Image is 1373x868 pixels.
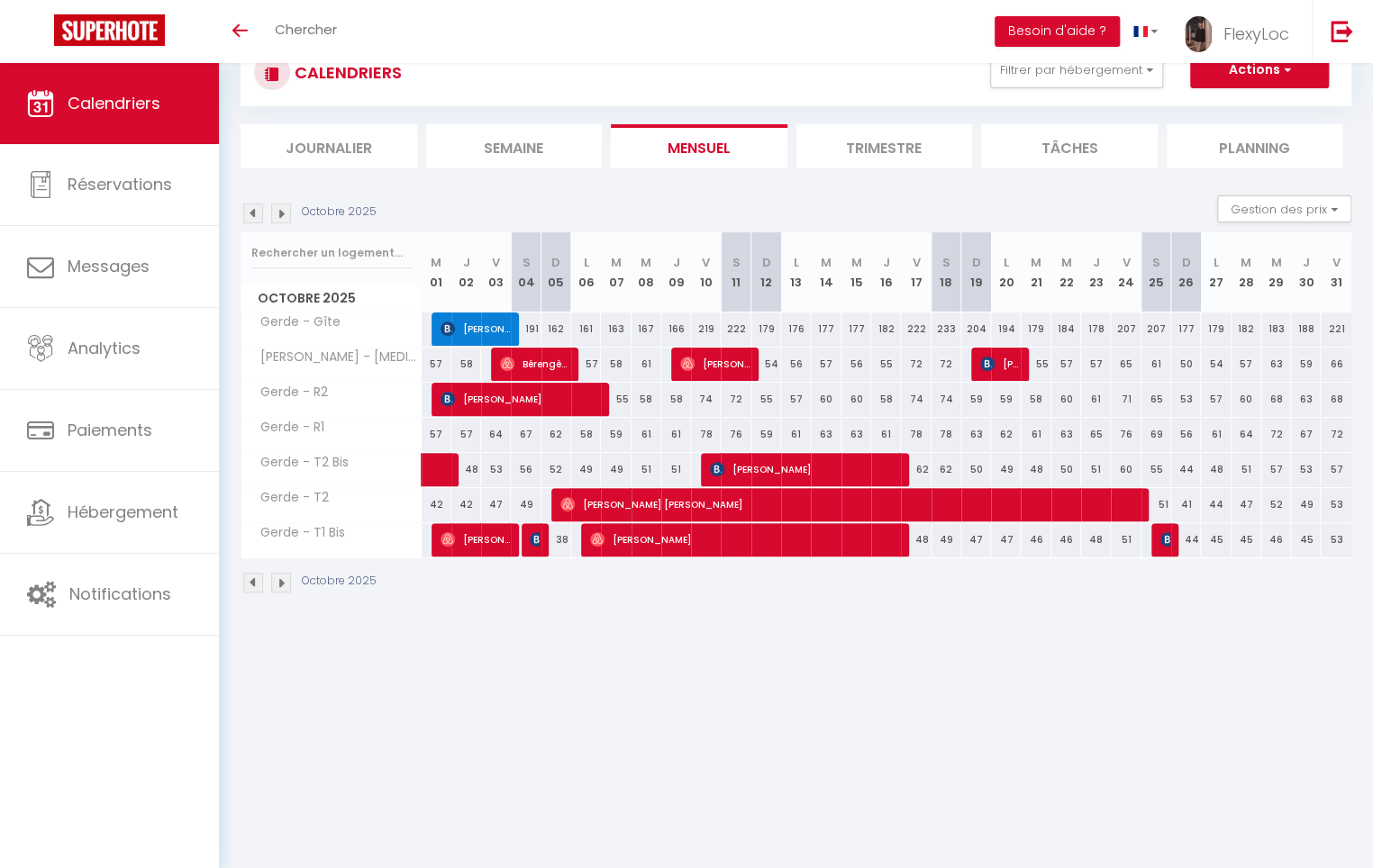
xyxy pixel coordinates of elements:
[1004,254,1009,271] abbr: L
[1321,523,1351,556] div: 53
[275,20,337,39] span: Chercher
[991,232,1021,312] th: 20
[1232,348,1261,381] div: 57
[811,312,841,346] div: 177
[961,312,991,346] div: 204
[451,348,481,381] div: 58
[1081,348,1111,381] div: 57
[601,232,631,312] th: 07
[632,348,661,381] div: 61
[883,254,890,271] abbr: J
[1171,232,1201,312] th: 26
[1171,312,1201,346] div: 177
[961,453,991,486] div: 50
[601,383,631,416] div: 55
[1160,522,1170,556] span: [PERSON_NAME]
[901,383,931,416] div: 74
[1111,453,1141,486] div: 60
[1232,383,1261,416] div: 60
[781,383,811,416] div: 57
[1291,523,1321,556] div: 45
[530,522,540,556] span: [PERSON_NAME]
[1182,254,1191,271] abbr: D
[1321,488,1351,521] div: 53
[1291,312,1321,346] div: 188
[541,418,571,451] div: 62
[1171,348,1201,381] div: 50
[871,348,901,381] div: 55
[702,254,710,271] abbr: V
[1021,453,1050,486] div: 48
[1291,453,1321,486] div: 53
[1141,488,1171,521] div: 51
[811,383,841,416] div: 60
[680,347,750,381] span: [PERSON_NAME]
[942,254,950,271] abbr: S
[871,383,901,416] div: 58
[1261,453,1291,486] div: 57
[244,383,332,402] span: Gerde - R2
[1261,523,1291,556] div: 46
[551,254,560,271] abbr: D
[511,312,541,346] div: 191
[451,232,481,312] th: 02
[1111,312,1141,346] div: 207
[991,312,1021,346] div: 194
[511,232,541,312] th: 04
[1060,254,1071,271] abbr: M
[1201,312,1231,346] div: 179
[932,348,961,381] div: 72
[901,453,931,486] div: 62
[1214,254,1219,271] abbr: L
[1232,453,1261,486] div: 51
[1111,418,1141,451] div: 76
[68,173,172,195] span: Réservations
[1223,23,1289,45] span: FlexyLoc
[1031,254,1041,271] abbr: M
[961,523,991,556] div: 47
[1081,523,1111,556] div: 48
[1051,312,1081,346] div: 184
[422,418,451,451] div: 57
[251,237,411,269] input: Rechercher un logement...
[541,523,571,556] div: 38
[721,312,750,346] div: 222
[1217,195,1351,222] button: Gestion des prix
[710,452,898,486] span: [PERSON_NAME]
[481,232,511,312] th: 03
[841,232,871,312] th: 15
[761,254,770,271] abbr: D
[821,254,832,271] abbr: M
[1321,312,1351,346] div: 221
[995,16,1120,47] button: Besoin d'aide ?
[241,124,417,168] li: Journalier
[781,312,811,346] div: 176
[244,488,333,508] span: Gerde - T2
[811,348,841,381] div: 57
[1232,312,1261,346] div: 182
[1291,418,1321,451] div: 67
[1261,348,1291,381] div: 63
[1321,348,1351,381] div: 66
[511,453,541,486] div: 56
[751,383,781,416] div: 55
[1081,312,1111,346] div: 178
[1201,453,1231,486] div: 48
[1171,488,1201,521] div: 41
[961,418,991,451] div: 63
[1021,418,1050,451] div: 61
[584,254,589,271] abbr: L
[632,232,661,312] th: 08
[1201,523,1231,556] div: 45
[1232,418,1261,451] div: 64
[69,583,171,605] span: Notifications
[611,254,622,271] abbr: M
[781,348,811,381] div: 56
[1081,418,1111,451] div: 65
[751,418,781,451] div: 59
[794,254,799,271] abbr: L
[511,418,541,451] div: 67
[1261,488,1291,521] div: 52
[661,383,691,416] div: 58
[841,383,871,416] div: 60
